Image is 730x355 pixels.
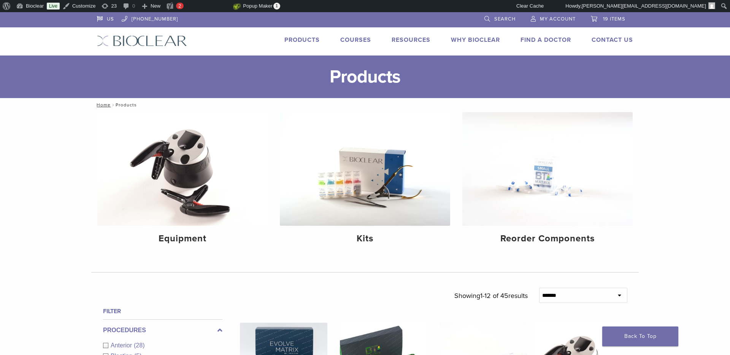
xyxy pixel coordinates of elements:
a: Equipment [97,112,268,250]
img: Reorder Components [462,112,633,226]
img: Equipment [97,112,268,226]
img: Bioclear [97,35,187,46]
a: Home [94,102,111,108]
img: Views over 48 hours. Click for more Jetpack Stats. [190,2,233,11]
a: Why Bioclear [451,36,500,44]
a: Back To Top [602,326,678,346]
span: Search [494,16,516,22]
h4: Filter [103,307,222,316]
p: Showing results [454,288,528,304]
a: Find A Doctor [521,36,571,44]
span: 1 [273,3,280,10]
span: / [111,103,116,107]
h4: Reorder Components [468,232,627,246]
a: Resources [392,36,430,44]
a: [PHONE_NUMBER] [122,12,178,24]
nav: Products [91,98,639,112]
h4: Kits [286,232,444,246]
img: Kits [280,112,450,226]
span: My Account [540,16,576,22]
a: 19 items [591,12,625,24]
span: 1-12 of 45 [480,292,508,300]
span: (28) [134,342,144,349]
a: US [97,12,114,24]
a: Products [284,36,320,44]
label: Procedures [103,326,222,335]
a: Courses [340,36,371,44]
a: My Account [531,12,576,24]
span: 19 items [603,16,625,22]
a: Reorder Components [462,112,633,250]
span: 2 [178,3,181,9]
span: Anterior [111,342,134,349]
a: Kits [280,112,450,250]
a: Search [484,12,516,24]
span: [PERSON_NAME][EMAIL_ADDRESS][DOMAIN_NAME] [582,3,706,9]
a: Live [47,3,60,10]
a: Contact Us [592,36,633,44]
h4: Equipment [103,232,262,246]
